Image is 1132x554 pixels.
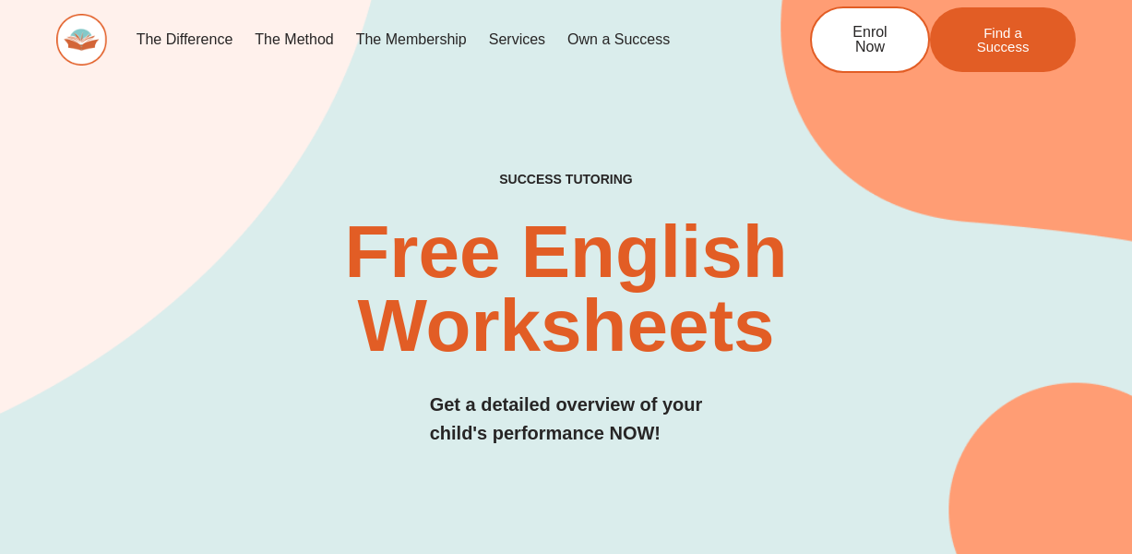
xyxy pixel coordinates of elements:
span: Enrol Now [840,25,900,54]
a: The Membership [345,18,478,61]
h2: Free English Worksheets​ [230,215,902,363]
a: The Difference [125,18,244,61]
h3: Get a detailed overview of your child's performance NOW! [430,391,703,448]
span: Find a Success [958,26,1048,54]
a: Services [478,18,556,61]
a: Enrol Now [810,6,930,73]
a: Find a Success [930,7,1076,72]
a: The Method [244,18,344,61]
nav: Menu [125,18,752,61]
a: Own a Success [556,18,681,61]
h4: SUCCESS TUTORING​ [415,172,717,187]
